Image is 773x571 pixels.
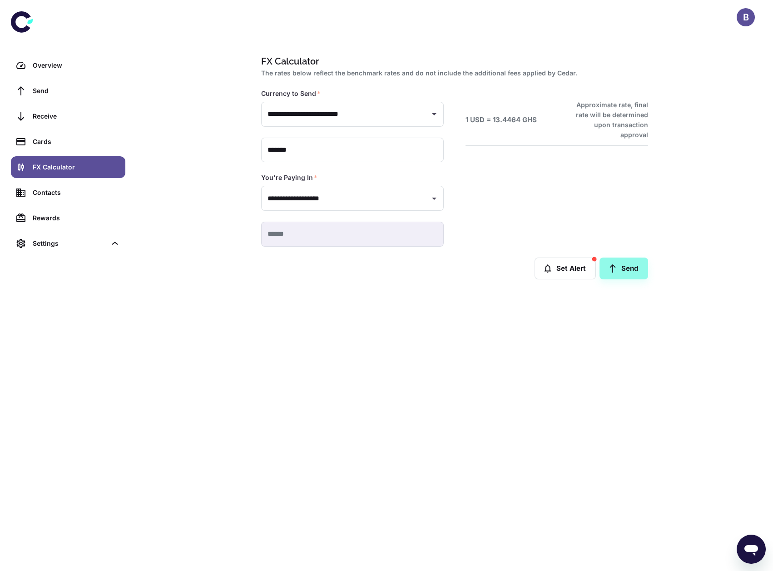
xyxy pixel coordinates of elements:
div: Send [33,86,120,96]
div: FX Calculator [33,162,120,172]
button: Open [428,192,441,205]
div: Rewards [33,213,120,223]
h6: Approximate rate, final rate will be determined upon transaction approval [566,100,648,140]
a: Receive [11,105,125,127]
a: Send [600,258,648,279]
iframe: Button to launch messaging window [737,535,766,564]
div: Settings [33,238,106,248]
div: Contacts [33,188,120,198]
div: Settings [11,233,125,254]
a: Rewards [11,207,125,229]
a: Cards [11,131,125,153]
button: Set Alert [535,258,596,279]
h6: 1 USD = 13.4464 GHS [466,115,537,125]
label: You're Paying In [261,173,317,182]
button: Open [428,108,441,120]
a: Overview [11,55,125,76]
div: Overview [33,60,120,70]
div: Receive [33,111,120,121]
h1: FX Calculator [261,55,644,68]
div: Cards [33,137,120,147]
a: Send [11,80,125,102]
label: Currency to Send [261,89,321,98]
a: Contacts [11,182,125,204]
button: B [737,8,755,26]
a: FX Calculator [11,156,125,178]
